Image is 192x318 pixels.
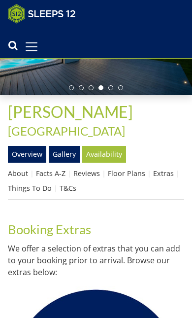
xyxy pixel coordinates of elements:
[8,4,76,24] img: Sleeps 12
[73,169,100,178] a: Reviews
[8,146,46,163] a: Overview
[3,30,106,38] iframe: Customer reviews powered by Trustpilot
[108,169,145,178] a: Floor Plans
[49,146,80,163] a: Gallery
[8,222,91,237] a: Booking Extras
[8,102,133,121] span: [PERSON_NAME]
[8,124,125,138] a: [GEOGRAPHIC_DATA]
[82,146,126,163] a: Availability
[8,102,136,121] a: [PERSON_NAME]
[8,106,140,138] span: -
[8,243,184,278] p: We offer a selection of extras that you can add to your booking prior to arrival. Browse our extr...
[8,169,28,178] a: About
[60,183,76,193] a: T&Cs
[153,169,174,178] a: Extras
[8,183,52,193] a: Things To Do
[36,169,65,178] a: Facts A-Z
